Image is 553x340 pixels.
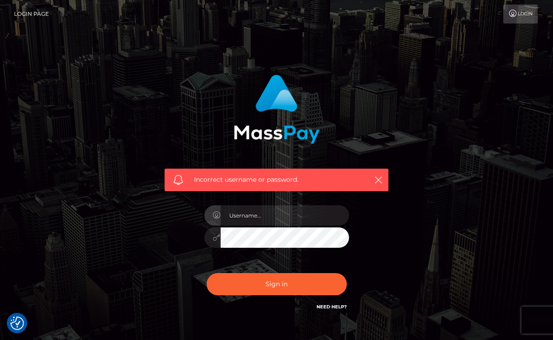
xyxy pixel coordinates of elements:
a: Login [503,5,538,24]
img: MassPay Login [234,75,320,144]
input: Username... [221,205,349,226]
a: Login Page [14,5,49,24]
span: Incorrect username or password. [194,175,359,184]
button: Sign in [207,273,347,295]
img: Revisit consent button [10,316,24,330]
a: Need Help? [317,304,347,310]
button: Consent Preferences [10,316,24,330]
